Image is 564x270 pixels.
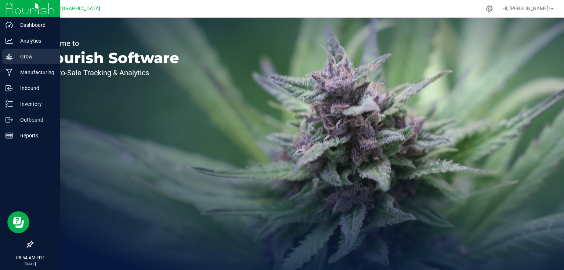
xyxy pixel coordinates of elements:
p: Reports [13,131,57,140]
inline-svg: Grow [6,53,13,60]
iframe: Resource center [7,211,29,233]
p: [DATE] [3,261,57,267]
p: Dashboard [13,21,57,29]
span: Hi, [PERSON_NAME]! [502,6,550,11]
p: Grow [13,52,57,61]
span: [GEOGRAPHIC_DATA] [50,6,100,12]
p: 08:54 AM EDT [3,255,57,261]
p: Flourish Software [40,51,179,65]
inline-svg: Inventory [6,100,13,108]
p: Outbound [13,115,57,124]
inline-svg: Outbound [6,116,13,123]
inline-svg: Manufacturing [6,69,13,76]
p: Analytics [13,36,57,45]
p: Manufacturing [13,68,57,77]
p: Inbound [13,84,57,93]
inline-svg: Reports [6,132,13,139]
div: Manage settings [485,5,494,12]
inline-svg: Analytics [6,37,13,44]
p: Seed-to-Sale Tracking & Analytics [40,69,179,76]
inline-svg: Dashboard [6,21,13,29]
p: Welcome to [40,40,179,47]
p: Inventory [13,100,57,108]
inline-svg: Inbound [6,84,13,92]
